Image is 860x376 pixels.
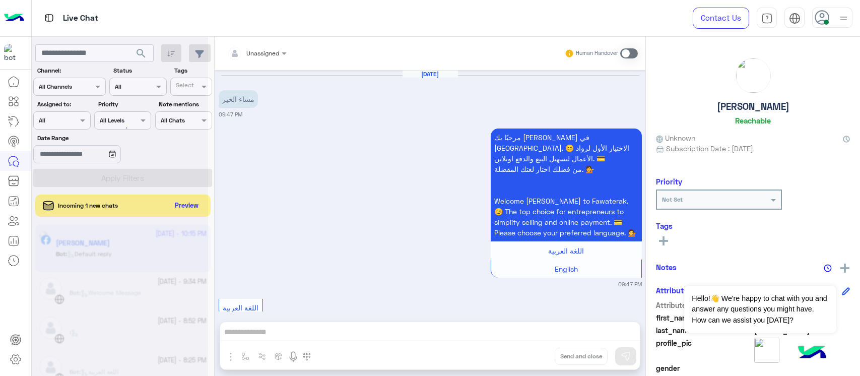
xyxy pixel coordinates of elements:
img: tab [43,12,55,24]
img: tab [789,13,801,24]
h6: Notes [656,263,677,272]
span: Unknown [656,133,695,143]
small: 09:47 PM [618,280,642,288]
h6: Tags [656,221,850,230]
div: loading... [111,119,128,137]
small: Human Handover [576,49,618,57]
p: Live Chat [63,12,98,25]
h5: [PERSON_NAME] [717,101,789,112]
img: picture [736,58,770,93]
img: hulul-logo.png [795,336,830,371]
span: English [555,265,578,273]
span: Unassigned [246,49,279,57]
img: profile [837,12,850,25]
img: 171468393613305 [4,44,22,62]
h6: Attributes [656,286,692,295]
span: profile_pic [656,338,752,361]
span: Attribute Name [656,300,752,310]
p: 12/10/2025, 9:47 PM [219,90,258,108]
span: اللغة العربية [223,303,258,312]
a: tab [757,8,777,29]
button: Send and close [555,348,608,365]
img: picture [754,338,779,363]
small: 09:47 PM [219,110,242,118]
div: Select [174,81,194,92]
span: Hello!👋 We're happy to chat with you and answer any questions you might have. How can we assist y... [684,286,836,333]
a: Contact Us [693,8,749,29]
h6: Reachable [735,116,771,125]
span: gender [656,363,752,373]
span: first_name [656,312,752,323]
img: tab [761,13,773,24]
img: add [840,264,849,273]
span: null [754,363,850,373]
h6: [DATE] [403,71,458,78]
img: Logo [4,8,24,29]
h6: Priority [656,177,682,186]
span: Subscription Date : [DATE] [666,143,753,154]
span: اللغة العربية [548,246,584,255]
p: 12/10/2025, 9:47 PM [491,129,642,241]
span: last_name [656,325,752,336]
